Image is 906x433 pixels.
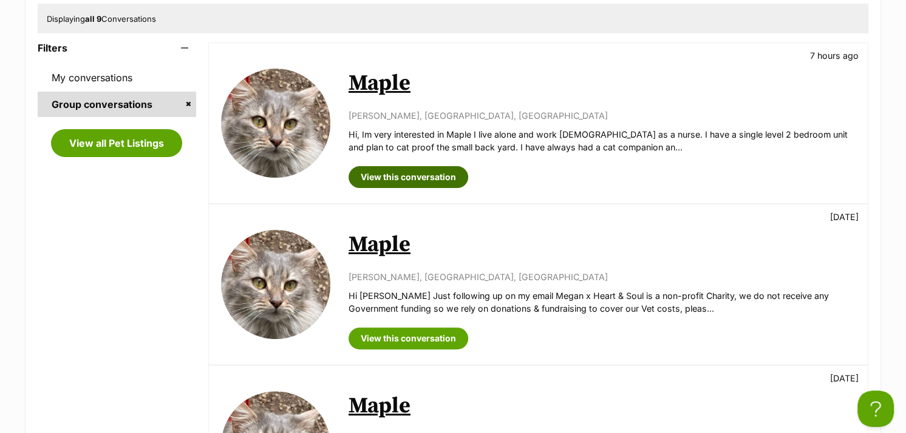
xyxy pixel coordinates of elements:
[349,289,856,315] p: Hi [PERSON_NAME] Just following up on my email Megan x Heart & Soul is a non-profit Charity, we d...
[221,230,330,339] img: Maple
[221,69,330,178] img: Maple
[349,166,468,188] a: View this conversation
[349,327,468,349] a: View this conversation
[51,129,182,157] a: View all Pet Listings
[830,210,859,223] p: [DATE]
[38,92,196,117] a: Group conversations
[349,128,856,154] p: Hi, Im very interested in Maple I live alone and work [DEMOGRAPHIC_DATA] as a nurse. I have a sin...
[349,392,410,420] a: Maple
[349,70,410,97] a: Maple
[38,65,196,90] a: My conversations
[857,391,894,427] iframe: Help Scout Beacon - Open
[810,49,859,62] p: 7 hours ago
[349,231,410,258] a: Maple
[349,109,856,122] p: [PERSON_NAME], [GEOGRAPHIC_DATA], [GEOGRAPHIC_DATA]
[38,42,196,53] header: Filters
[85,14,101,24] strong: all 9
[349,270,856,283] p: [PERSON_NAME], [GEOGRAPHIC_DATA], [GEOGRAPHIC_DATA]
[47,14,156,24] span: Displaying Conversations
[830,372,859,384] p: [DATE]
